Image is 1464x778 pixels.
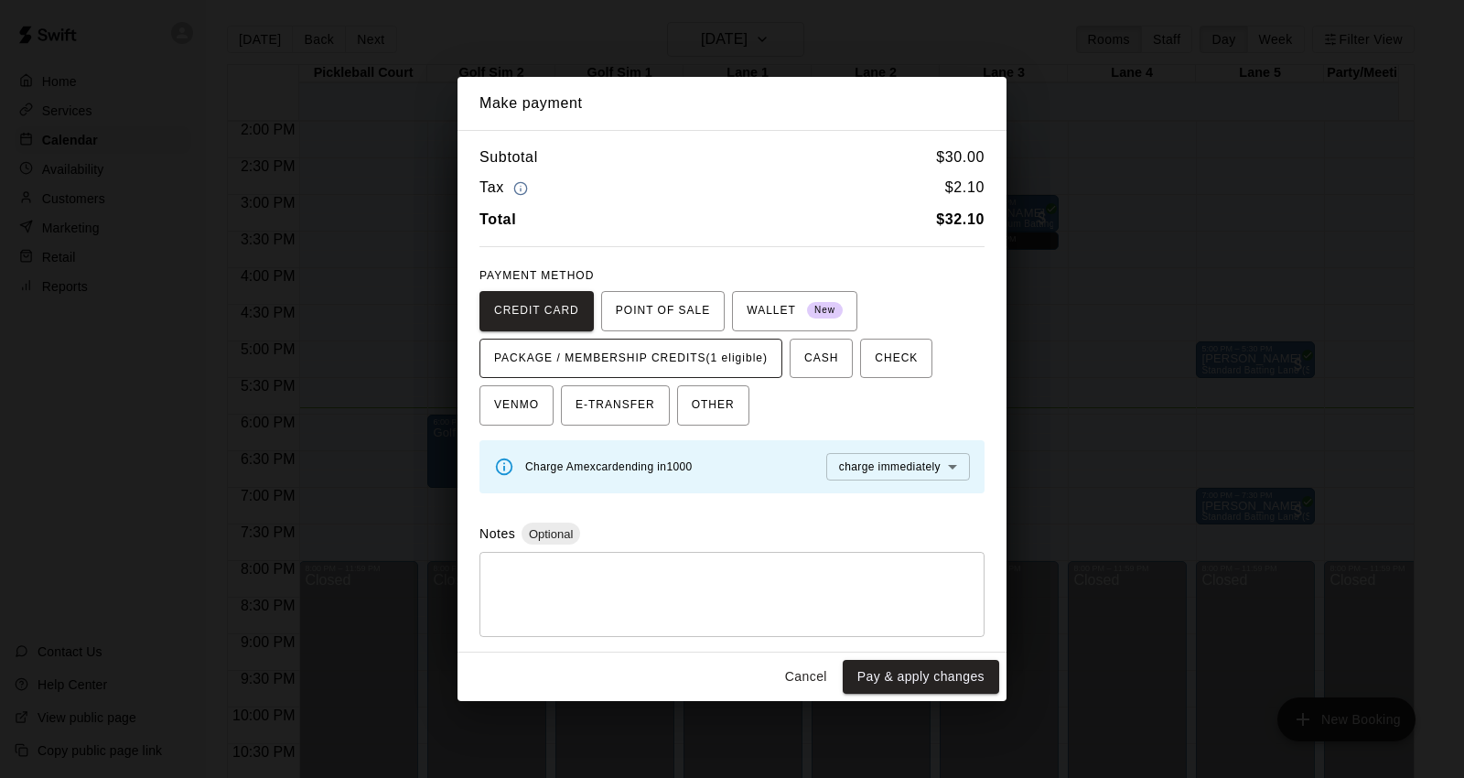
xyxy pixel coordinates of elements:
span: POINT OF SALE [616,297,710,326]
span: E-TRANSFER [576,391,655,420]
button: POINT OF SALE [601,291,725,331]
button: Cancel [777,660,835,694]
button: WALLET New [732,291,857,331]
button: Pay & apply changes [843,660,999,694]
span: Charge Amex card ending in 1000 [525,460,693,473]
span: CREDIT CARD [494,297,579,326]
h6: $ 2.10 [945,176,985,200]
h6: Subtotal [479,146,538,169]
b: $ 32.10 [936,211,985,227]
span: CHECK [875,344,918,373]
span: charge immediately [839,460,941,473]
h6: Tax [479,176,533,200]
button: OTHER [677,385,749,426]
button: VENMO [479,385,554,426]
span: VENMO [494,391,539,420]
h6: $ 30.00 [936,146,985,169]
span: WALLET [747,297,843,326]
span: OTHER [692,391,735,420]
button: CREDIT CARD [479,291,594,331]
span: CASH [804,344,838,373]
span: Optional [522,527,580,541]
span: PAYMENT METHOD [479,269,594,282]
button: PACKAGE / MEMBERSHIP CREDITS(1 eligible) [479,339,782,379]
b: Total [479,211,516,227]
label: Notes [479,526,515,541]
span: New [807,298,843,323]
button: CASH [790,339,853,379]
button: E-TRANSFER [561,385,670,426]
span: PACKAGE / MEMBERSHIP CREDITS (1 eligible) [494,344,768,373]
h2: Make payment [457,77,1006,130]
button: CHECK [860,339,932,379]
